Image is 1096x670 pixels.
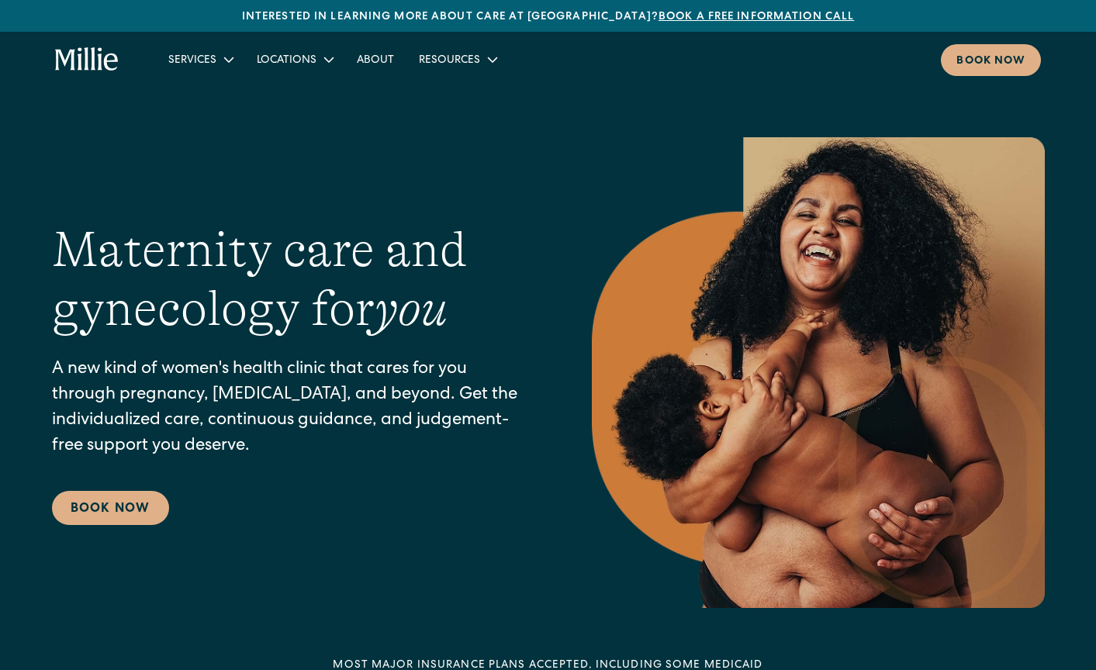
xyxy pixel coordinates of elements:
div: Services [156,47,244,72]
a: About [344,47,406,72]
h1: Maternity care and gynecology for [52,220,530,340]
div: Locations [257,53,316,69]
div: Book now [956,54,1025,70]
div: Resources [406,47,508,72]
a: Book a free information call [659,12,854,22]
a: home [55,47,119,72]
a: Book now [941,44,1041,76]
div: Resources [419,53,480,69]
a: Book Now [52,491,169,525]
p: A new kind of women's health clinic that cares for you through pregnancy, [MEDICAL_DATA], and bey... [52,357,530,460]
div: Locations [244,47,344,72]
div: Services [168,53,216,69]
em: you [375,281,448,337]
img: Smiling mother with her baby in arms, celebrating body positivity and the nurturing bond of postp... [592,137,1045,608]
